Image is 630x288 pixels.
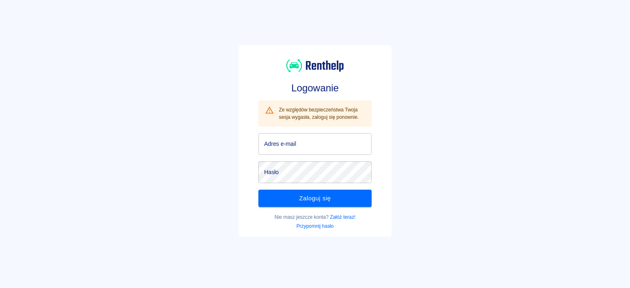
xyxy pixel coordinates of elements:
[258,190,372,207] button: Zaloguj się
[330,214,355,220] a: Załóż teraz!
[297,223,334,229] a: Przypomnij hasło
[258,82,372,94] h3: Logowanie
[258,213,372,221] p: Nie masz jeszcze konta?
[279,103,365,124] div: Ze względów bezpieczeństwa Twoja sesja wygasła, zaloguj się ponownie.
[286,58,344,73] img: Renthelp logo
